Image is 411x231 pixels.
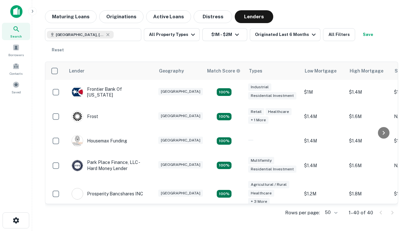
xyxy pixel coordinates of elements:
[48,44,68,56] button: Reset
[248,108,264,116] div: Retail
[72,135,127,147] div: Housemax Funding
[146,10,191,23] button: Active Loans
[203,62,245,80] th: Capitalize uses an advanced AI algorithm to match your search with the best lender. The match sco...
[301,104,346,129] td: $1.4M
[217,190,232,198] div: Matching Properties: 7, hasApolloMatch: undefined
[45,10,97,23] button: Maturing Loans
[72,160,83,171] img: picture
[10,5,22,18] img: capitalize-icon.png
[301,62,346,80] th: Low Mortgage
[346,178,391,210] td: $1.8M
[346,80,391,104] td: $1.4M
[158,161,203,168] div: [GEOGRAPHIC_DATA]
[2,79,30,96] a: Saved
[158,190,203,197] div: [GEOGRAPHIC_DATA]
[207,67,239,74] h6: Match Score
[8,52,24,57] span: Borrowers
[12,90,21,95] span: Saved
[217,137,232,145] div: Matching Properties: 4, hasApolloMatch: undefined
[248,181,289,188] div: Agricultural / Rural
[217,162,232,169] div: Matching Properties: 4, hasApolloMatch: undefined
[72,135,83,146] img: picture
[65,62,155,80] th: Lender
[10,34,22,39] span: Search
[305,67,337,75] div: Low Mortgage
[248,190,274,197] div: Healthcare
[248,116,268,124] div: + 1 more
[249,67,262,75] div: Types
[158,112,203,120] div: [GEOGRAPHIC_DATA]
[358,28,378,41] button: Save your search to get updates of matches that match your search criteria.
[350,67,383,75] div: High Mortgage
[194,10,232,23] button: Distress
[301,80,346,104] td: $1M
[69,67,84,75] div: Lender
[10,71,22,76] span: Contacts
[155,62,203,80] th: Geography
[322,208,338,217] div: 50
[99,10,144,23] button: Originations
[72,86,149,98] div: Frontier Bank Of [US_STATE]
[301,178,346,210] td: $1.2M
[72,111,83,122] img: picture
[217,113,232,121] div: Matching Properties: 4, hasApolloMatch: undefined
[346,104,391,129] td: $1.6M
[346,62,391,80] th: High Mortgage
[301,129,346,153] td: $1.4M
[248,198,270,205] div: + 3 more
[56,32,104,38] span: [GEOGRAPHIC_DATA], [GEOGRAPHIC_DATA], [GEOGRAPHIC_DATA]
[346,129,391,153] td: $1.4M
[235,10,273,23] button: Lenders
[245,62,301,80] th: Types
[72,188,143,200] div: Prosperity Bancshares INC
[144,28,200,41] button: All Property Types
[379,180,411,210] iframe: Chat Widget
[323,28,355,41] button: All Filters
[202,28,247,41] button: $1M - $2M
[72,87,83,98] img: picture
[250,28,320,41] button: Originated Last 6 Months
[346,153,391,177] td: $1.6M
[2,60,30,77] a: Contacts
[72,188,83,199] img: picture
[248,166,296,173] div: Residential Investment
[72,159,149,171] div: Park Place Finance, LLC - Hard Money Lender
[72,111,98,122] div: Frost
[248,83,271,91] div: Industrial
[301,153,346,177] td: $1.4M
[349,209,373,217] p: 1–40 of 40
[158,88,203,95] div: [GEOGRAPHIC_DATA]
[255,31,318,38] div: Originated Last 6 Months
[266,108,292,116] div: Healthcare
[159,67,184,75] div: Geography
[217,88,232,96] div: Matching Properties: 4, hasApolloMatch: undefined
[248,92,296,99] div: Residential Investment
[248,157,274,164] div: Multifamily
[158,137,203,144] div: [GEOGRAPHIC_DATA]
[2,23,30,40] a: Search
[2,41,30,59] a: Borrowers
[285,209,320,217] p: Rows per page:
[207,67,240,74] div: Capitalize uses an advanced AI algorithm to match your search with the best lender. The match sco...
